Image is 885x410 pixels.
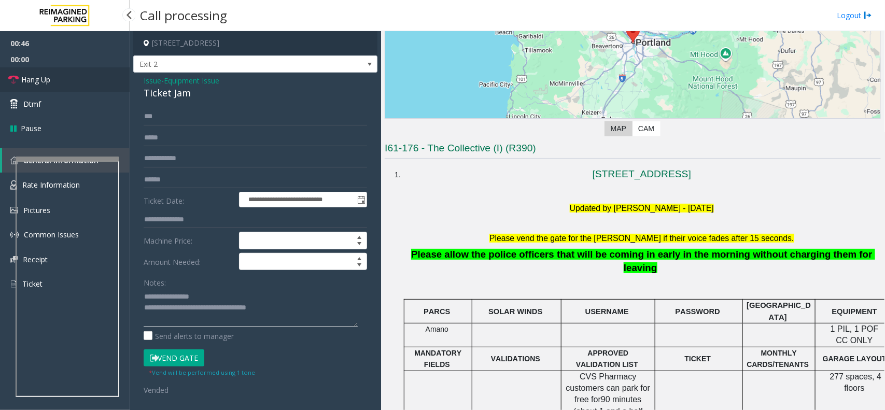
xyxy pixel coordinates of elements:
span: Vended [144,385,168,395]
span: Equipment Issue [164,75,219,86]
span: Decrease value [352,262,367,270]
a: General Information [2,148,130,173]
label: CAM [632,121,661,136]
span: MONTHLY CARDS/TENANTS [747,349,809,369]
div: 1818 Southwest 4th Avenue, Portland, OR [626,24,640,43]
span: PASSWORD [676,307,720,316]
span: SOLAR WINDS [488,307,542,316]
span: General Information [23,155,99,165]
h4: [STREET_ADDRESS] [133,31,377,55]
span: Dtmf [23,98,41,109]
font: Please vend the gate for the [PERSON_NAME] if their voice fades after 15 seconds. [489,234,794,243]
small: Vend will be performed using 1 tone [149,369,255,376]
img: 'icon' [10,207,18,214]
span: VALIDATIONS [491,355,540,363]
span: [GEOGRAPHIC_DATA] [747,301,811,321]
span: PARCS [424,307,450,316]
label: Ticket Date: [141,192,236,207]
span: MANDATORY FIELDS [414,349,463,369]
span: - [161,76,219,86]
span: Issue [144,75,161,86]
a: Logout [837,10,872,21]
button: Vend Gate [144,349,204,367]
span: CVS Pharmacy customers can park for free for [566,372,653,404]
img: logout [864,10,872,21]
span: Increase value [352,232,367,241]
a: [STREET_ADDRESS] [593,168,691,179]
span: Please allow the police officers that will be coming in early in the morning without charging the... [411,249,875,273]
h3: I61-176 - The Collective (I) (R390) [385,142,881,159]
span: Increase value [352,253,367,262]
span: CC ONLY [836,336,873,345]
span: TICKET [685,355,711,363]
img: 'icon' [10,279,17,289]
div: Ticket Jam [144,86,367,100]
label: Notes: [144,274,166,288]
span: Toggle popup [355,192,367,207]
h3: Call processing [135,3,232,28]
span: Pause [21,123,41,134]
font: Updated by [PERSON_NAME] - [DATE] [570,204,714,213]
span: Hang Up [21,74,50,85]
label: Map [605,121,633,136]
img: 'icon' [10,256,18,263]
span: Amano [426,325,448,333]
span: Exit 2 [134,56,328,73]
img: 'icon' [10,231,19,239]
img: 'icon' [10,180,17,190]
span: EQUIPMENT [832,307,877,316]
label: Machine Price: [141,232,236,249]
span: Decrease value [352,241,367,249]
label: Amount Needed: [141,253,236,271]
span: APPROVED VALIDATION LIST [576,349,638,369]
label: Send alerts to manager [144,331,234,342]
span: USERNAME [585,307,629,316]
img: 'icon' [10,157,18,164]
span: 1 PIL, 1 POF [831,324,878,333]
